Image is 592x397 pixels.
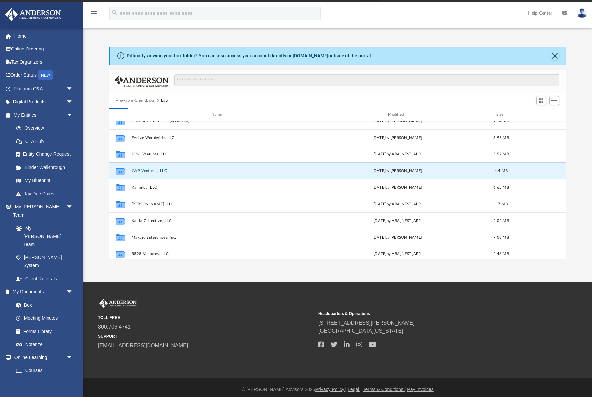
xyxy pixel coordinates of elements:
span: [DATE] [372,169,385,173]
button: Kaimiloa, LLC [131,185,307,190]
span: 5.52 MB [493,152,509,156]
a: My [PERSON_NAME] Team [9,222,76,251]
button: JWP Ventures, LLC [131,169,307,173]
button: Kalila Collective, LLC [131,219,307,223]
small: Headquarters & Operations [318,311,534,317]
span: arrow_drop_down [66,95,80,109]
a: [EMAIL_ADDRESS][DOMAIN_NAME] [98,343,188,348]
span: arrow_drop_down [66,200,80,214]
span: arrow_drop_down [66,82,80,96]
a: Home [5,29,83,43]
a: CTA Hub [9,135,83,148]
div: grid [109,121,567,259]
img: Anderson Advisors Platinum Portal [3,8,63,21]
a: Platinum Q&Aarrow_drop_down [5,82,83,95]
a: Box [9,298,76,312]
small: SUPPORT [98,333,314,339]
a: Tax Organizers [5,55,83,69]
div: [DATE] by [PERSON_NAME] [310,118,485,124]
a: [PERSON_NAME] System [9,251,80,272]
button: Add [549,96,559,105]
span: arrow_drop_down [66,285,80,299]
a: Tax Due Dates [9,187,83,200]
div: [DATE] by ABA_NEST_APP [310,201,485,207]
div: [DATE] by ABA_NEST_APP [310,251,485,257]
img: User Pic [577,8,587,18]
a: Notarize [9,338,80,351]
div: [DATE] by ABA_NEST_APP [310,218,485,224]
a: Digital Productsarrow_drop_down [5,95,83,109]
a: My Blueprint [9,174,80,187]
div: [DATE] by [PERSON_NAME] [310,135,485,141]
a: Privacy Policy | [315,387,347,392]
a: Terms & Conditions | [363,387,406,392]
a: Order StatusNEW [5,69,83,82]
span: 2.02 MB [493,219,509,223]
a: Online Learningarrow_drop_down [5,351,80,364]
span: 4.4 MB [494,169,508,173]
div: Name [131,112,306,118]
a: 800.706.4741 [98,324,131,330]
span: 6.65 MB [493,186,509,189]
span: 1.34 MB [493,119,509,123]
span: arrow_drop_down [66,351,80,364]
div: [DATE] by [PERSON_NAME] [310,235,485,241]
a: Client Referrals [9,272,80,285]
a: Online Ordering [5,43,83,56]
span: 3.96 MB [493,136,509,140]
a: Pay Invoices [407,387,433,392]
button: DreamCarClub, LLC (dissolved) [131,119,307,123]
div: Difficulty viewing your box folder? You can also access your account directly on outside of the p... [127,52,372,59]
a: menu [90,13,98,17]
i: search [111,9,118,16]
button: Makaio Enterprises, Inc. [131,235,307,240]
div: [DATE] by ABA_NEST_APP [310,151,485,157]
div: Size [488,112,514,118]
a: Binder Walkthrough [9,161,83,174]
div: by [PERSON_NAME] [310,168,485,174]
button: J316 Ventures, LLC [131,152,307,156]
div: © [PERSON_NAME] Advisors 2025 [83,386,592,393]
a: My Entitiesarrow_drop_down [5,108,83,122]
a: Legal | [348,387,362,392]
i: menu [90,9,98,17]
a: Entity Change Request [9,148,83,161]
a: My [PERSON_NAME] Teamarrow_drop_down [5,200,80,222]
span: arrow_drop_down [66,108,80,122]
a: [GEOGRAPHIC_DATA][US_STATE] [318,328,403,334]
button: Law [161,98,169,104]
a: Overview [9,122,83,135]
div: id [111,112,128,118]
input: Search files and folders [174,74,559,87]
div: [DATE] by [PERSON_NAME] [310,185,485,191]
span: 7.08 MB [493,236,509,239]
div: Modified [309,112,485,118]
button: [PERSON_NAME], LLC [131,202,307,206]
button: Close [550,51,559,60]
a: [DOMAIN_NAME] [293,53,328,58]
div: NEW [38,70,53,80]
a: Forms Library [9,325,76,338]
a: [STREET_ADDRESS][PERSON_NAME] [318,320,415,326]
a: Meeting Minutes [9,312,80,325]
button: Switch to Grid View [536,96,546,105]
a: My Documentsarrow_drop_down [5,285,80,299]
span: 2.48 MB [493,252,509,256]
button: Evolve Worldwide, LLC [131,136,307,140]
button: Viewable-ClientDocs [116,98,155,104]
img: Anderson Advisors Platinum Portal [98,299,138,308]
button: R828 Ventures, LLC [131,252,307,256]
div: id [517,112,564,118]
span: 1.7 MB [494,202,508,206]
small: TOLL FREE [98,315,314,321]
a: Courses [9,364,80,377]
